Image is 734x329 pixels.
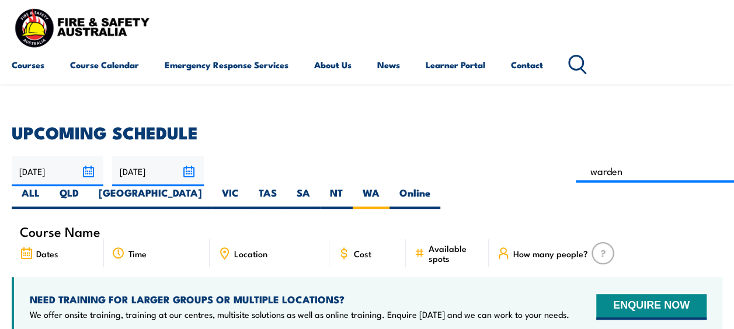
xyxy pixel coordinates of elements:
[112,156,204,186] input: To date
[128,249,147,258] span: Time
[212,186,249,209] label: VIC
[20,226,100,236] span: Course Name
[89,186,212,209] label: [GEOGRAPHIC_DATA]
[249,186,287,209] label: TAS
[513,249,588,258] span: How many people?
[50,186,89,209] label: QLD
[165,51,288,79] a: Emergency Response Services
[314,51,352,79] a: About Us
[30,309,569,320] p: We offer onsite training, training at our centres, multisite solutions as well as online training...
[234,249,267,258] span: Location
[70,51,139,79] a: Course Calendar
[320,186,353,209] label: NT
[12,51,44,79] a: Courses
[287,186,320,209] label: SA
[377,51,400,79] a: News
[36,249,58,258] span: Dates
[12,124,722,139] h2: UPCOMING SCHEDULE
[12,156,103,186] input: From date
[429,243,481,263] span: Available spots
[12,186,50,209] label: ALL
[354,249,371,258] span: Cost
[596,294,707,320] button: ENQUIRE NOW
[353,186,389,209] label: WA
[30,293,569,306] h4: NEED TRAINING FOR LARGER GROUPS OR MULTIPLE LOCATIONS?
[426,51,485,79] a: Learner Portal
[389,186,440,209] label: Online
[576,160,734,183] input: Search Course
[511,51,543,79] a: Contact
